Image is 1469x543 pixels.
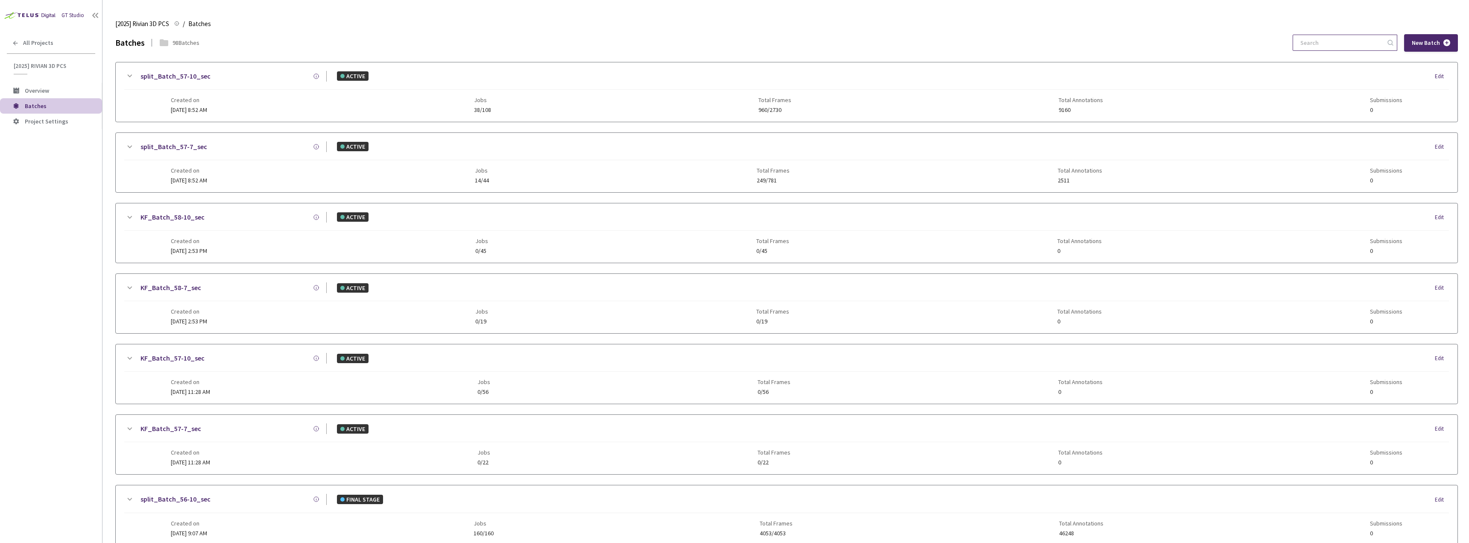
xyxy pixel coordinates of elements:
[756,308,789,315] span: Total Frames
[1058,177,1102,184] span: 2511
[474,97,491,103] span: Jobs
[475,308,488,315] span: Jobs
[1058,449,1103,456] span: Total Annotations
[1370,308,1402,315] span: Submissions
[115,36,145,49] div: Batches
[140,423,201,434] a: KF_Batch_57-7_sec
[1370,167,1402,174] span: Submissions
[171,529,207,537] span: [DATE] 9:07 AM
[171,106,207,114] span: [DATE] 8:52 AM
[1370,449,1402,456] span: Submissions
[1370,238,1402,244] span: Submissions
[758,107,791,113] span: 960/2730
[477,449,490,456] span: Jobs
[171,308,207,315] span: Created on
[1435,354,1449,363] div: Edit
[1057,318,1102,325] span: 0
[171,247,207,255] span: [DATE] 2:53 PM
[475,248,488,254] span: 0/45
[1370,248,1402,254] span: 0
[475,318,488,325] span: 0/19
[1057,248,1102,254] span: 0
[1295,35,1386,50] input: Search
[116,62,1457,122] div: split_Batch_57-10_secACTIVEEditCreated on[DATE] 8:52 AMJobs38/108Total Frames960/2730Total Annota...
[171,97,207,103] span: Created on
[1058,459,1103,466] span: 0
[1058,379,1103,385] span: Total Annotations
[757,167,790,174] span: Total Frames
[1370,97,1402,103] span: Submissions
[758,449,790,456] span: Total Frames
[756,248,789,254] span: 0/45
[140,353,205,364] a: KF_Batch_57-10_sec
[758,389,790,395] span: 0/56
[1412,39,1440,47] span: New Batch
[1435,213,1449,222] div: Edit
[1058,389,1103,395] span: 0
[171,379,210,385] span: Created on
[1058,167,1102,174] span: Total Annotations
[1370,318,1402,325] span: 0
[140,282,201,293] a: KF_Batch_58-7_sec
[14,62,90,70] span: [2025] Rivian 3D PCS
[173,38,199,47] div: 98 Batches
[474,107,491,113] span: 38/108
[1059,97,1103,103] span: Total Annotations
[477,459,490,466] span: 0/22
[337,212,369,222] div: ACTIVE
[758,97,791,103] span: Total Frames
[1059,520,1103,527] span: Total Annotations
[475,238,488,244] span: Jobs
[25,87,49,94] span: Overview
[337,71,369,81] div: ACTIVE
[183,19,185,29] li: /
[475,167,489,174] span: Jobs
[61,11,84,20] div: GT Studio
[337,354,369,363] div: ACTIVE
[757,177,790,184] span: 249/781
[171,238,207,244] span: Created on
[171,388,210,396] span: [DATE] 11:28 AM
[25,102,47,110] span: Batches
[1057,238,1102,244] span: Total Annotations
[140,71,211,82] a: split_Batch_57-10_sec
[337,424,369,434] div: ACTIVE
[140,141,207,152] a: split_Batch_57-7_sec
[337,495,383,504] div: FINAL STAGE
[758,459,790,466] span: 0/22
[25,117,68,125] span: Project Settings
[1435,496,1449,504] div: Edit
[760,520,793,527] span: Total Frames
[171,176,207,184] span: [DATE] 8:52 AM
[477,379,490,385] span: Jobs
[474,530,494,537] span: 160/160
[758,379,790,385] span: Total Frames
[171,520,207,527] span: Created on
[475,177,489,184] span: 14/44
[171,167,207,174] span: Created on
[116,133,1457,192] div: split_Batch_57-7_secACTIVEEditCreated on[DATE] 8:52 AMJobs14/44Total Frames249/781Total Annotatio...
[188,19,211,29] span: Batches
[1370,107,1402,113] span: 0
[116,274,1457,333] div: KF_Batch_58-7_secACTIVEEditCreated on[DATE] 2:53 PMJobs0/19Total Frames0/19Total Annotations0Subm...
[1059,530,1103,537] span: 46248
[477,389,490,395] span: 0/56
[1435,72,1449,81] div: Edit
[1370,520,1402,527] span: Submissions
[1370,389,1402,395] span: 0
[756,238,789,244] span: Total Frames
[115,19,169,29] span: [2025] Rivian 3D PCS
[756,318,789,325] span: 0/19
[171,449,210,456] span: Created on
[1059,107,1103,113] span: 9160
[171,458,210,466] span: [DATE] 11:28 AM
[1370,177,1402,184] span: 0
[116,344,1457,404] div: KF_Batch_57-10_secACTIVEEditCreated on[DATE] 11:28 AMJobs0/56Total Frames0/56Total Annotations0Su...
[116,415,1457,474] div: KF_Batch_57-7_secACTIVEEditCreated on[DATE] 11:28 AMJobs0/22Total Frames0/22Total Annotations0Sub...
[1370,459,1402,466] span: 0
[1435,143,1449,151] div: Edit
[140,494,211,505] a: split_Batch_56-10_sec
[23,39,53,47] span: All Projects
[337,142,369,151] div: ACTIVE
[1057,308,1102,315] span: Total Annotations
